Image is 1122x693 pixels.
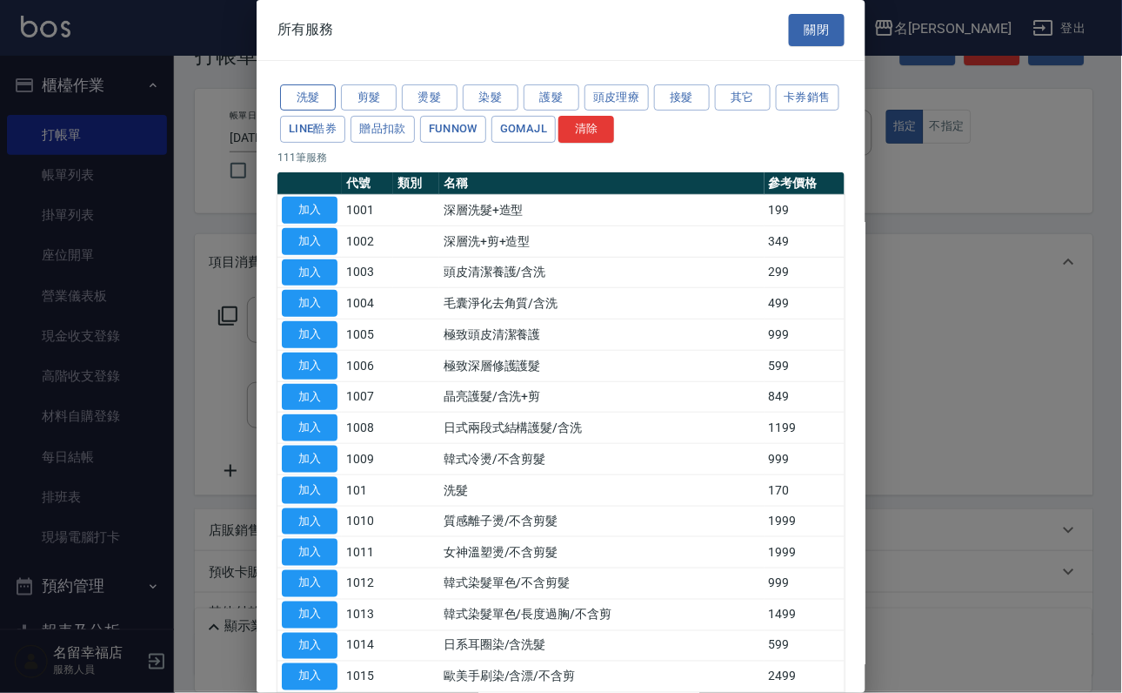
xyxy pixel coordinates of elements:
[765,381,845,413] td: 849
[282,663,337,690] button: 加入
[282,321,337,348] button: 加入
[282,602,337,629] button: 加入
[342,630,393,662] td: 1014
[342,350,393,381] td: 1006
[439,662,765,693] td: 歐美手刷染/含漂/不含剪
[765,257,845,288] td: 299
[584,84,649,111] button: 頭皮理療
[439,195,765,226] td: 深層洗髮+造型
[282,633,337,660] button: 加入
[439,537,765,569] td: 女神溫塑燙/不含剪髮
[282,228,337,255] button: 加入
[439,474,765,506] td: 洗髮
[439,569,765,600] td: 韓式染髮單色/不含剪髮
[439,257,765,288] td: 頭皮清潔養護/含洗
[277,21,333,38] span: 所有服務
[715,84,771,111] button: 其它
[420,116,486,143] button: FUNNOW
[765,569,845,600] td: 999
[439,381,765,413] td: 晶亮護髮/含洗+剪
[342,225,393,257] td: 1002
[439,599,765,630] td: 韓式染髮單色/長度過胸/不含剪
[491,116,556,143] button: GOMAJL
[439,350,765,381] td: 極致深層修護護髮
[282,290,337,317] button: 加入
[342,599,393,630] td: 1013
[277,150,845,165] p: 111 筆服務
[280,116,345,143] button: LINE酷券
[282,259,337,286] button: 加入
[765,474,845,506] td: 170
[342,195,393,226] td: 1001
[280,84,336,111] button: 洗髮
[776,84,840,111] button: 卡券銷售
[439,444,765,475] td: 韓式冷燙/不含剪髮
[342,172,393,195] th: 代號
[765,288,845,320] td: 499
[282,508,337,535] button: 加入
[351,116,415,143] button: 贈品扣款
[765,506,845,537] td: 1999
[342,257,393,288] td: 1003
[765,662,845,693] td: 2499
[439,225,765,257] td: 深層洗+剪+造型
[342,320,393,351] td: 1005
[789,14,845,46] button: 關閉
[439,320,765,351] td: 極致頭皮清潔養護
[342,537,393,569] td: 1011
[282,477,337,504] button: 加入
[558,116,614,143] button: 清除
[765,630,845,662] td: 599
[463,84,518,111] button: 染髮
[654,84,710,111] button: 接髮
[342,381,393,413] td: 1007
[342,569,393,600] td: 1012
[402,84,457,111] button: 燙髮
[765,537,845,569] td: 1999
[439,506,765,537] td: 質感離子燙/不含剪髮
[765,320,845,351] td: 999
[282,384,337,411] button: 加入
[765,195,845,226] td: 199
[765,172,845,195] th: 參考價格
[439,413,765,444] td: 日式兩段式結構護髮/含洗
[765,444,845,475] td: 999
[393,172,439,195] th: 類別
[342,444,393,475] td: 1009
[282,353,337,380] button: 加入
[524,84,579,111] button: 護髮
[765,413,845,444] td: 1199
[765,350,845,381] td: 599
[342,413,393,444] td: 1008
[439,630,765,662] td: 日系耳圈染/含洗髮
[341,84,397,111] button: 剪髮
[765,225,845,257] td: 349
[282,197,337,224] button: 加入
[282,570,337,597] button: 加入
[439,288,765,320] td: 毛囊淨化去角質/含洗
[342,474,393,506] td: 101
[342,506,393,537] td: 1010
[282,414,337,441] button: 加入
[342,662,393,693] td: 1015
[439,172,765,195] th: 名稱
[282,539,337,566] button: 加入
[765,599,845,630] td: 1499
[342,288,393,320] td: 1004
[282,446,337,473] button: 加入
